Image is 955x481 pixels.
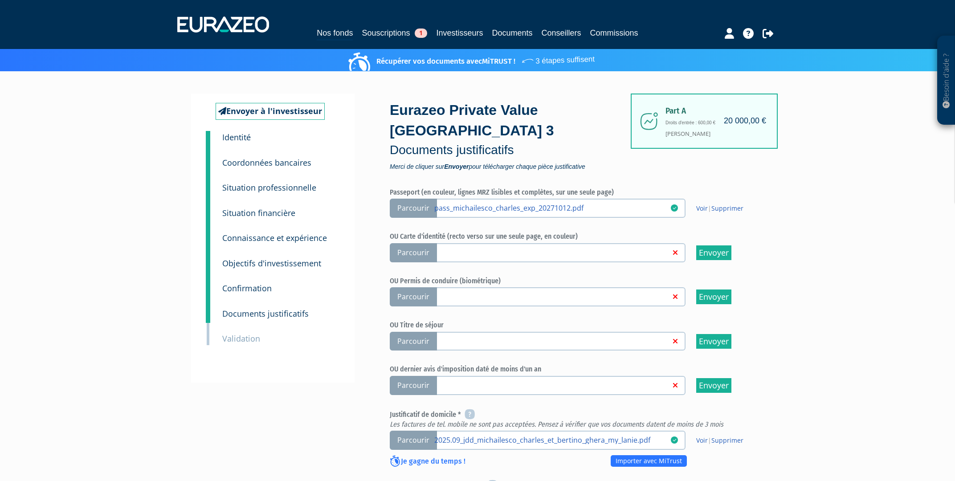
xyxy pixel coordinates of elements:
a: 5 [206,220,210,247]
strong: Envoyer [444,163,469,170]
a: 6 [206,245,210,273]
small: Coordonnées bancaires [222,157,311,168]
a: 2 [206,144,210,172]
a: 7 [206,270,210,298]
span: Parcourir [390,243,437,262]
a: Souscriptions1 [362,27,427,39]
small: Connaissance et expérience [222,232,327,243]
img: 1732889491-logotype_eurazeo_blanc_rvb.png [177,16,269,33]
a: Voir [696,436,708,444]
p: Récupérer vos documents avec [351,51,595,67]
a: Documents [492,27,533,39]
span: Merci de cliquer sur pour télécharger chaque pièce justificative [390,163,635,170]
small: Objectifs d'investissement [222,258,321,269]
a: MiTRUST ! [482,57,515,66]
h6: OU Permis de conduire (biométrique) [390,277,759,285]
span: Parcourir [390,287,437,306]
p: Je gagne du temps ! [390,456,465,468]
h6: OU dernier avis d'imposition daté de moins d'un an [390,365,759,373]
a: 8 [206,295,210,323]
a: 4 [206,195,210,222]
a: Importer avec MiTrust [611,455,687,467]
p: Documents justificatifs [390,141,635,159]
input: Envoyer [696,245,731,260]
small: Validation [222,333,260,344]
small: Situation professionnelle [222,182,316,193]
a: 1 [206,131,210,149]
div: Eurazeo Private Value [GEOGRAPHIC_DATA] 3 [390,100,635,169]
span: Parcourir [390,376,437,395]
span: Parcourir [390,431,437,450]
i: 09/10/2025 12:14 [671,204,678,212]
a: Commissions [590,27,638,39]
a: 3 [206,169,210,197]
a: Envoyer à l'investisseur [216,103,325,120]
span: Parcourir [390,199,437,218]
a: Supprimer [711,436,743,444]
input: Envoyer [696,289,731,304]
a: Voir [696,204,708,212]
h6: Justificatif de domicile * [390,410,759,428]
i: 09/10/2025 12:14 [671,436,678,444]
h6: OU Titre de séjour [390,321,759,329]
small: Confirmation [222,283,272,293]
h6: Passeport (en couleur, lignes MRZ lisibles et complètes, sur une seule page) [390,188,759,196]
span: | [696,436,743,445]
small: Identité [222,132,251,143]
a: Conseillers [542,27,581,39]
input: Envoyer [696,378,731,393]
p: Besoin d'aide ? [941,41,951,121]
a: 2025.09_jdd_michailesco_charles_et_bertino_ghera_my_lanie.pdf [434,435,671,444]
a: Supprimer [711,204,743,212]
span: 3 étapes suffisent [521,49,595,67]
h6: OU Carte d'identité (recto verso sur une seule page, en couleur) [390,232,759,240]
a: Investisseurs [436,27,483,39]
small: Situation financière [222,208,295,218]
span: Parcourir [390,332,437,351]
a: pass_michailesco_charles_exp_20271012.pdf [434,203,671,212]
span: | [696,204,743,213]
input: Envoyer [696,334,731,349]
em: Les factures de tel. mobile ne sont pas acceptées. Pensez à vérifier que vos documents datent de ... [390,420,723,428]
small: Documents justificatifs [222,308,309,319]
a: Nos fonds [317,27,353,41]
span: 1 [415,29,427,38]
